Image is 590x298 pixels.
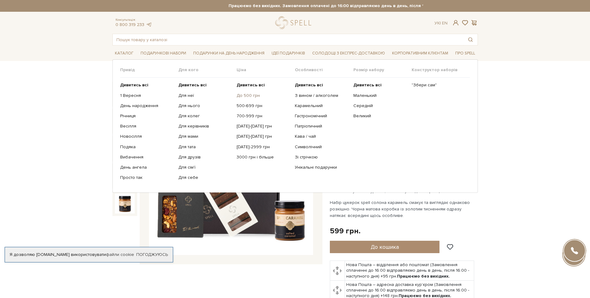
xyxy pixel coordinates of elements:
[353,103,407,109] a: Середній
[295,93,348,98] a: З вином / алкоголем
[310,48,387,58] a: Солодощі з експрес-доставкою
[295,67,353,73] span: Особливості
[353,82,382,88] b: Дивитись всі
[178,144,232,150] a: Для тата
[295,154,348,160] a: Зі стрічкою
[330,226,361,236] div: 599 грн.
[237,123,290,129] a: [DATE]-[DATE] грн
[453,49,478,58] span: Про Spell
[115,193,135,213] img: Подарунок Карамельний клуб
[295,103,348,109] a: Карамельний
[295,82,348,88] a: Дивитись всі
[191,49,267,58] span: Подарунки на День народження
[435,20,448,26] div: Ук
[178,123,232,129] a: Для керівників
[330,199,475,219] p: Набір цукерок spell солона карамель смакує та виглядає однаково розкішно. Чорна матова коробка із...
[295,82,323,88] b: Дивитись всі
[146,22,152,27] a: telegram
[178,113,232,119] a: Для колег
[136,252,168,257] a: Погоджуюсь
[138,49,189,58] span: Подарункові набори
[295,134,348,139] a: Кава / чай
[237,82,265,88] b: Дивитись всі
[237,82,290,88] a: Дивитись всі
[237,113,290,119] a: 700-999 грн
[120,82,174,88] a: Дивитись всі
[178,103,232,109] a: Для нього
[397,274,450,279] b: Працюємо без вихідних.
[120,82,148,88] b: Дивитись всі
[116,22,144,27] a: 0 800 319 233
[295,113,348,119] a: Гастрономічний
[120,175,174,180] a: Просто так
[120,93,174,98] a: 1 Вересня
[178,93,232,98] a: Для неї
[120,144,174,150] a: Подяка
[275,16,314,29] a: logo
[390,48,451,58] a: Корпоративним клієнтам
[353,82,407,88] a: Дивитись всі
[178,154,232,160] a: Для друзів
[178,175,232,180] a: Для себе
[116,18,152,22] span: Консультація:
[353,113,407,119] a: Великий
[120,134,174,139] a: Новосілля
[167,3,533,9] strong: Працюємо без вихідних. Замовлення оплачені до 16:00 відправляємо день в день, після 16:00 - насту...
[120,103,174,109] a: День народження
[178,82,232,88] a: Дивитись всі
[113,34,463,45] input: Пошук товару у каталозі
[120,165,174,170] a: День ангела
[120,123,174,129] a: Весілля
[353,93,407,98] a: Маленький
[440,20,441,26] span: |
[112,49,136,58] span: Каталог
[463,34,478,45] button: Пошук товару у каталозі
[237,134,290,139] a: [DATE]-[DATE] грн
[412,67,470,73] span: Конструктор наборів
[178,67,237,73] span: Для кого
[120,154,174,160] a: Вибачення
[295,165,348,170] a: Унікальні подарунки
[353,67,412,73] span: Розмір набору
[112,59,478,193] div: Каталог
[178,82,207,88] b: Дивитись всі
[237,144,290,150] a: [DATE]-2999 грн
[269,49,308,58] span: Ідеї подарунків
[120,113,174,119] a: Річниця
[330,241,440,253] button: До кошика
[237,154,290,160] a: 3000 грн і більше
[178,165,232,170] a: Для сім'ї
[178,134,232,139] a: Для мами
[5,252,173,257] div: Я дозволяю [DOMAIN_NAME] використовувати
[237,93,290,98] a: До 500 грн
[120,67,178,73] span: Привід
[345,261,474,281] td: Нова Пошта – відділення або поштомат (Замовлення сплаченні до 16:00 відправляємо день в день, піс...
[371,244,399,250] span: До кошика
[237,67,295,73] span: Ціна
[295,123,348,129] a: Патріотичний
[295,144,348,150] a: Символічний
[442,20,448,26] a: En
[237,103,290,109] a: 500-699 грн
[412,82,465,88] a: "Збери сам"
[106,252,134,257] a: файли cookie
